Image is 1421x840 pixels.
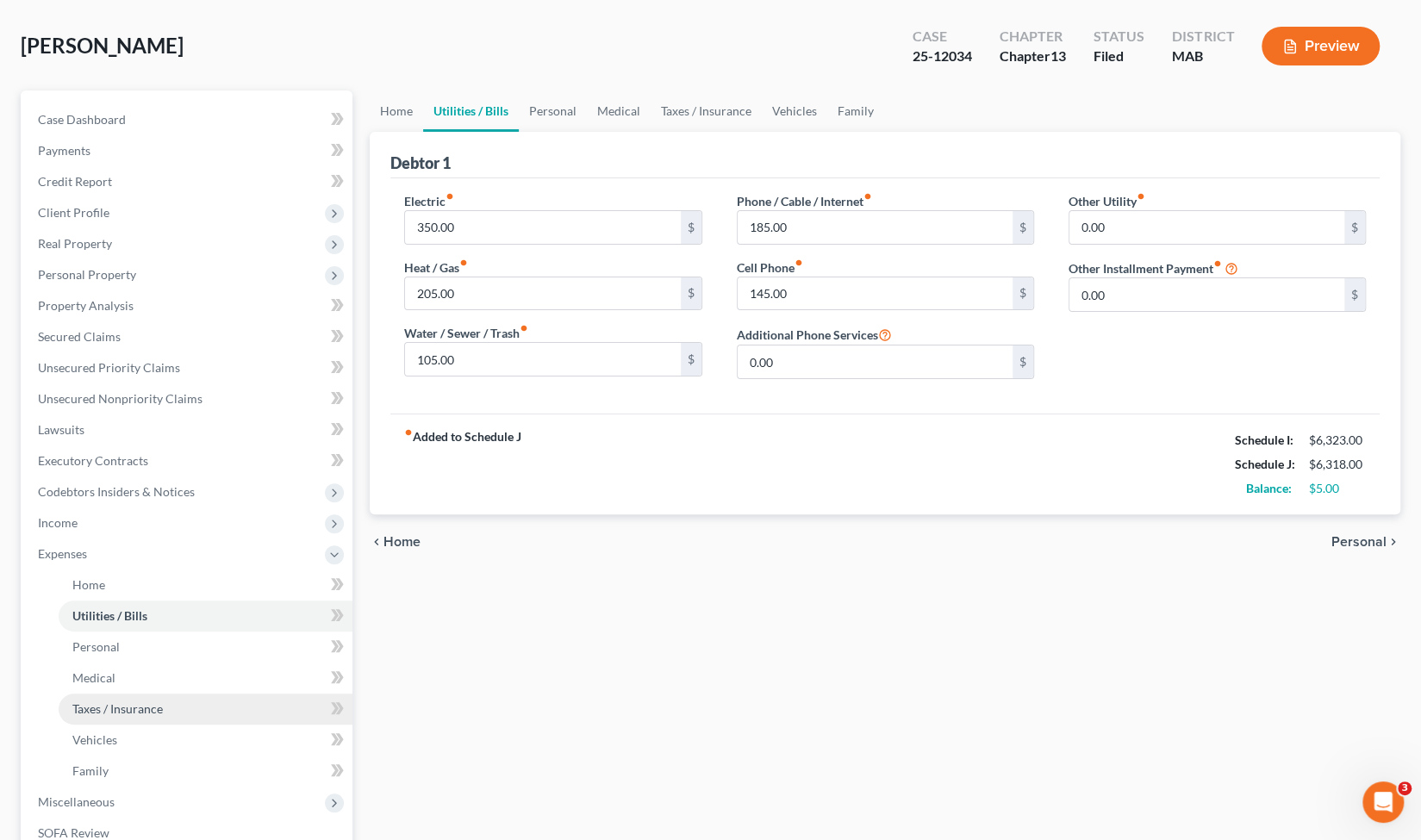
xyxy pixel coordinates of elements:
a: Secured Claims [24,321,352,352]
label: Cell Phone [737,258,803,277]
i: fiber_manual_record [1213,259,1222,268]
a: Home [59,569,352,600]
a: Property Analysis [24,290,352,321]
i: fiber_manual_record [459,258,468,267]
span: Vehicles [72,732,117,747]
i: fiber_manual_record [1137,192,1145,201]
i: fiber_manual_record [404,428,413,437]
span: Utilities / Bills [72,608,147,623]
i: chevron_right [1387,535,1400,549]
span: Income [38,515,78,530]
input: -- [405,277,680,310]
span: Unsecured Nonpriority Claims [38,391,203,406]
label: Heat / Gas [404,258,468,277]
strong: Balance: [1246,481,1292,495]
a: Executory Contracts [24,445,352,476]
div: Chapter [1000,47,1066,66]
label: Other Installment Payment [1069,259,1222,277]
i: fiber_manual_record [520,324,528,333]
strong: Schedule I: [1235,432,1293,447]
a: Case Dashboard [24,104,352,135]
div: $6,323.00 [1309,432,1366,449]
a: Vehicles [59,725,352,756]
input: -- [405,211,680,244]
a: Utilities / Bills [423,90,519,132]
span: Personal Property [38,267,136,282]
span: 3 [1398,781,1412,795]
span: Codebtors Insiders & Notices [38,484,195,499]
label: Additional Phone Services [737,324,892,345]
span: Property Analysis [38,298,134,313]
a: Personal [519,90,587,132]
a: Lawsuits [24,414,352,445]
div: $ [681,343,701,376]
i: fiber_manual_record [863,192,872,201]
a: Credit Report [24,166,352,197]
span: Executory Contracts [38,453,148,468]
div: Chapter [1000,27,1066,47]
a: Taxes / Insurance [651,90,762,132]
input: -- [1069,211,1344,244]
span: Miscellaneous [38,794,115,809]
a: Vehicles [762,90,827,132]
label: Phone / Cable / Internet [737,192,872,210]
span: Lawsuits [38,422,84,437]
a: Home [370,90,423,132]
span: Real Property [38,236,112,251]
div: Status [1094,27,1144,47]
a: Personal [59,632,352,663]
label: Water / Sewer / Trash [404,324,528,342]
a: Medical [59,663,352,694]
a: Taxes / Insurance [59,694,352,725]
span: Medical [72,670,115,685]
div: $ [1013,211,1033,244]
div: $ [1013,345,1033,378]
input: -- [738,345,1013,378]
input: -- [405,343,680,376]
span: Personal [1331,535,1387,549]
span: Credit Report [38,174,112,189]
div: Case [913,27,972,47]
div: $5.00 [1309,480,1366,497]
span: SOFA Review [38,825,109,840]
span: Expenses [38,546,87,561]
label: Other Utility [1069,192,1145,210]
a: Family [827,90,884,132]
a: Payments [24,135,352,166]
input: -- [738,211,1013,244]
i: chevron_left [370,535,383,549]
a: Utilities / Bills [59,600,352,632]
span: Family [72,763,109,778]
div: Filed [1094,47,1144,66]
span: Payments [38,143,90,158]
span: Unsecured Priority Claims [38,360,180,375]
span: Home [72,577,105,592]
i: fiber_manual_record [795,258,803,267]
span: Client Profile [38,205,109,220]
a: Medical [587,90,651,132]
span: Taxes / Insurance [72,701,163,716]
button: chevron_left Home [370,535,421,549]
span: 13 [1050,47,1066,64]
input: -- [1069,278,1344,311]
input: -- [738,277,1013,310]
a: Unsecured Priority Claims [24,352,352,383]
a: Unsecured Nonpriority Claims [24,383,352,414]
div: $ [681,277,701,310]
iframe: Intercom live chat [1362,781,1404,823]
span: Case Dashboard [38,112,126,127]
div: $ [1344,278,1365,311]
span: [PERSON_NAME] [21,33,184,58]
span: Secured Claims [38,329,121,344]
div: $6,318.00 [1309,456,1366,473]
div: $ [1344,211,1365,244]
div: $ [681,211,701,244]
button: Personal chevron_right [1331,535,1400,549]
strong: Added to Schedule J [404,428,521,501]
a: Family [59,756,352,787]
strong: Schedule J: [1235,457,1295,471]
div: District [1172,27,1234,47]
button: Preview [1262,27,1380,65]
span: Home [383,535,421,549]
label: Electric [404,192,454,210]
